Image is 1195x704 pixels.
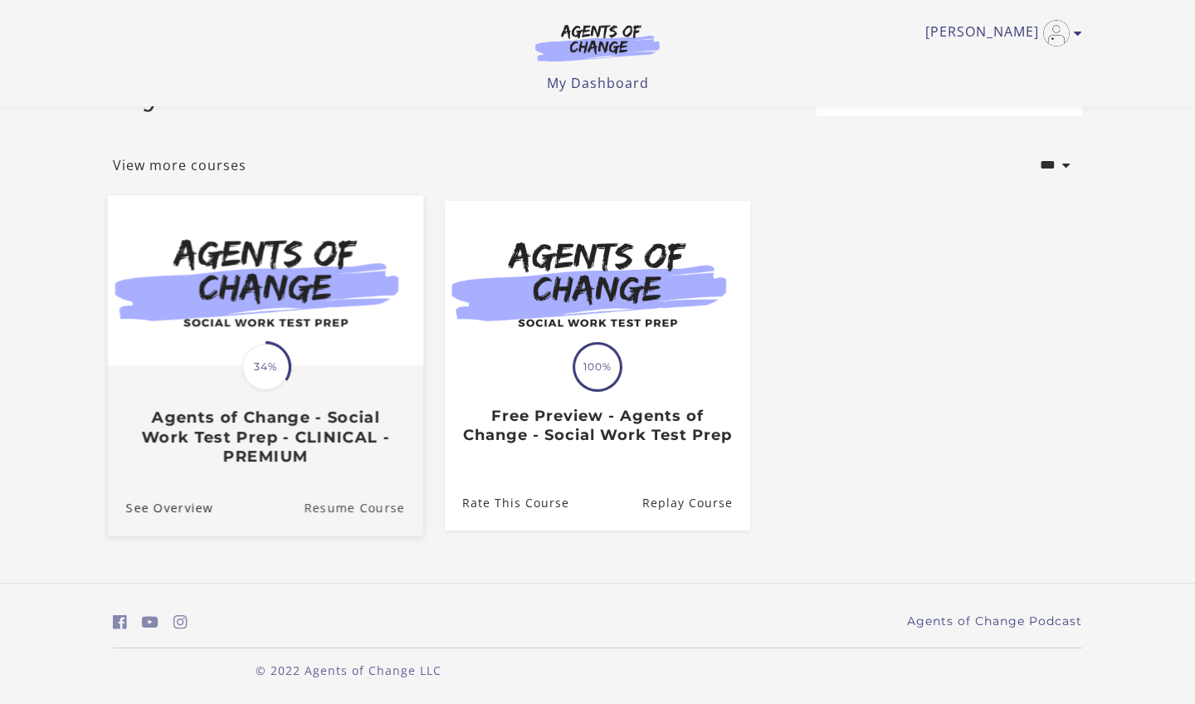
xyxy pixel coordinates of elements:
[113,662,584,679] p: © 2022 Agents of Change LLC
[108,479,213,535] a: Agents of Change - Social Work Test Prep - CLINICAL - PREMIUM: See Overview
[113,614,127,630] i: https://www.facebook.com/groups/aswbtestprep (Open in a new window)
[445,476,569,530] a: Free Preview - Agents of Change - Social Work Test Prep: Rate This Course
[575,345,620,389] span: 100%
[642,476,750,530] a: Free Preview - Agents of Change - Social Work Test Prep: Resume Course
[126,408,405,466] h3: Agents of Change - Social Work Test Prep - CLINICAL - PREMIUM
[907,613,1082,630] a: Agents of Change Podcast
[113,75,302,114] h2: My courses
[173,614,188,630] i: https://www.instagram.com/agentsofchangeprep/ (Open in a new window)
[142,614,159,630] i: https://www.youtube.com/c/AgentsofChangeTestPrepbyMeaganMitchell (Open in a new window)
[547,74,649,92] a: My Dashboard
[925,20,1074,46] a: Toggle menu
[304,479,423,535] a: Agents of Change - Social Work Test Prep - CLINICAL - PREMIUM: Resume Course
[142,610,159,634] a: https://www.youtube.com/c/AgentsofChangeTestPrepbyMeaganMitchell (Open in a new window)
[173,610,188,634] a: https://www.instagram.com/agentsofchangeprep/ (Open in a new window)
[462,407,732,444] h3: Free Preview - Agents of Change - Social Work Test Prep
[518,23,677,61] img: Agents of Change Logo
[242,344,289,390] span: 34%
[113,155,246,175] a: View more courses
[113,610,127,634] a: https://www.facebook.com/groups/aswbtestprep (Open in a new window)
